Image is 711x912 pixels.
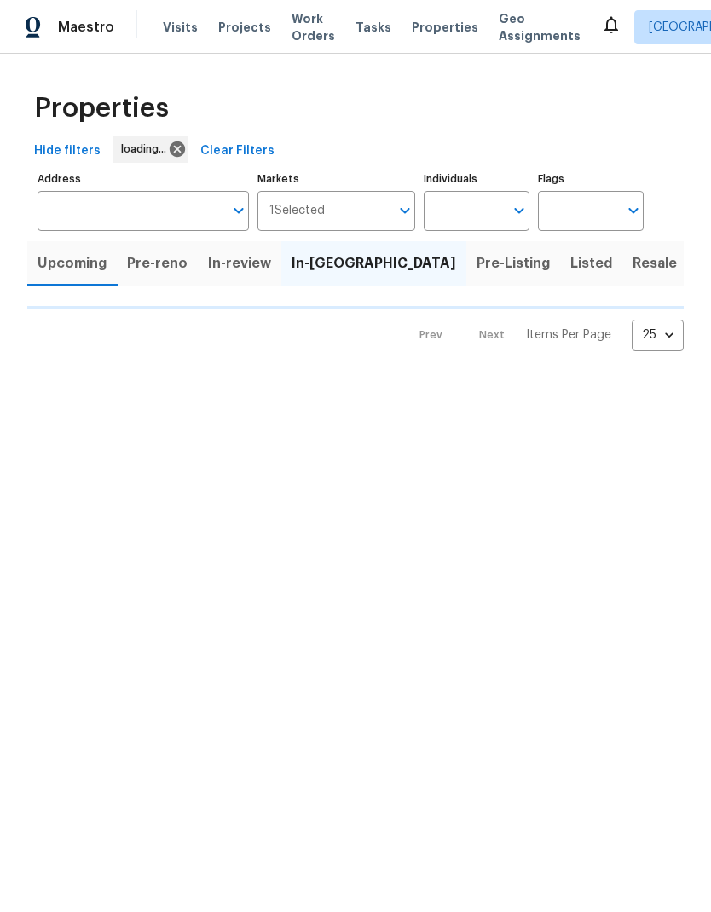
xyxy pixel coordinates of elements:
[208,251,271,275] span: In-review
[292,10,335,44] span: Work Orders
[27,136,107,167] button: Hide filters
[269,204,325,218] span: 1 Selected
[538,174,644,184] label: Flags
[58,19,114,36] span: Maestro
[632,313,684,357] div: 25
[355,21,391,33] span: Tasks
[218,19,271,36] span: Projects
[34,100,169,117] span: Properties
[424,174,529,184] label: Individuals
[526,326,611,343] p: Items Per Page
[570,251,612,275] span: Listed
[507,199,531,222] button: Open
[621,199,645,222] button: Open
[292,251,456,275] span: In-[GEOGRAPHIC_DATA]
[113,136,188,163] div: loading...
[393,199,417,222] button: Open
[200,141,275,162] span: Clear Filters
[257,174,416,184] label: Markets
[38,174,249,184] label: Address
[499,10,581,44] span: Geo Assignments
[403,320,684,351] nav: Pagination Navigation
[194,136,281,167] button: Clear Filters
[34,141,101,162] span: Hide filters
[412,19,478,36] span: Properties
[127,251,188,275] span: Pre-reno
[121,141,173,158] span: loading...
[227,199,251,222] button: Open
[163,19,198,36] span: Visits
[38,251,107,275] span: Upcoming
[477,251,550,275] span: Pre-Listing
[633,251,677,275] span: Resale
